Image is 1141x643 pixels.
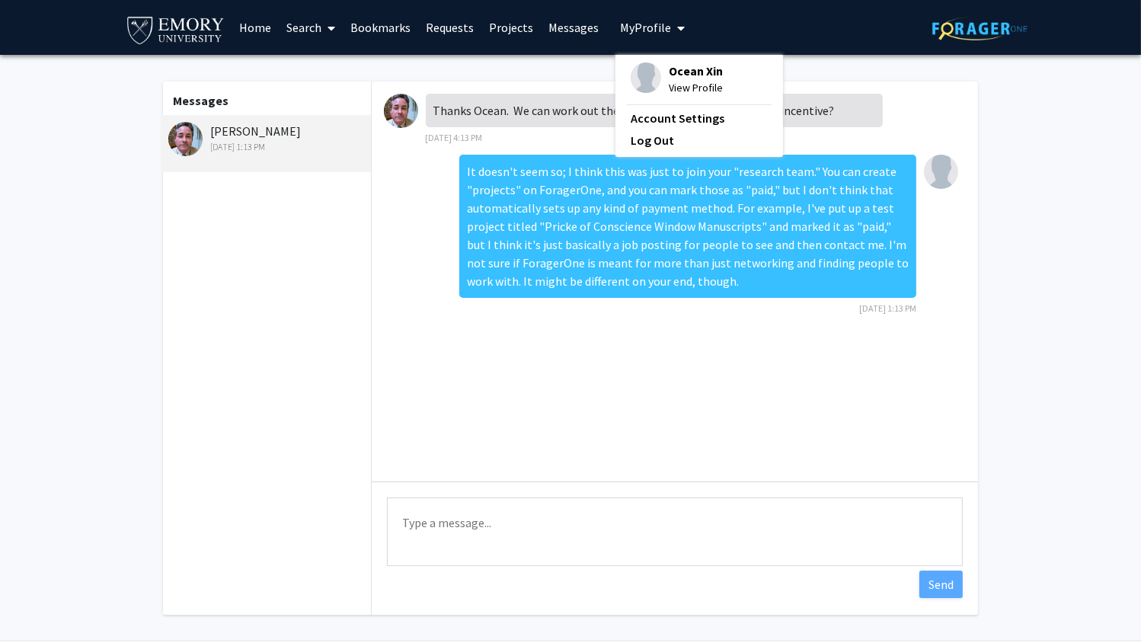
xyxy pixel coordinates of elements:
b: Messages [173,93,229,108]
img: Emory University Logo [125,12,226,46]
a: Projects [481,1,541,54]
iframe: Chat [11,574,65,632]
div: It doesn't seem so; I think this was just to join your "research team." You can create "projects"... [459,155,916,298]
span: Ocean Xin [669,62,723,79]
textarea: Message [387,497,963,566]
span: [DATE] 4:13 PM [426,132,483,143]
img: James H. Morey [384,94,418,128]
button: Send [919,571,963,598]
span: [DATE] 1:13 PM [859,302,916,314]
a: Messages [541,1,606,54]
span: View Profile [669,79,723,96]
div: [PERSON_NAME] [168,122,367,154]
a: Home [232,1,279,54]
div: [DATE] 1:13 PM [168,140,367,154]
a: Account Settings [631,109,768,127]
a: Requests [418,1,481,54]
a: Log Out [631,131,768,149]
div: Profile PictureOcean XinView Profile [631,62,723,96]
div: Thanks Ocean. We can work out the details. Do you get any kind of incentive? [426,94,883,127]
a: Search [279,1,343,54]
img: Profile Picture [631,62,661,93]
img: ForagerOne Logo [932,17,1028,40]
img: James H. Morey [168,122,203,156]
img: Ocean Xin [924,155,958,189]
a: Bookmarks [343,1,418,54]
span: My Profile [620,20,671,35]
